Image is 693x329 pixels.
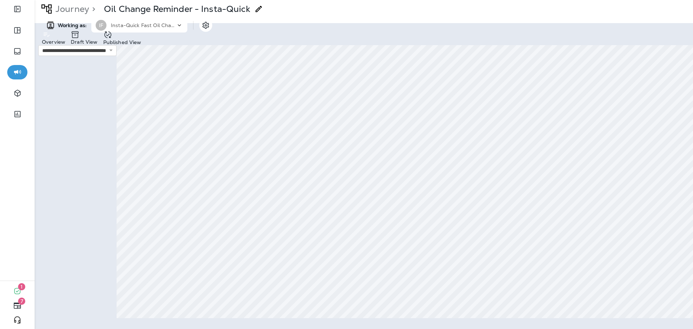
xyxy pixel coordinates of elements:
[13,287,22,295] button: 1
[18,283,25,290] span: 1
[58,22,88,29] span: Working as:
[96,20,106,31] div: IF
[13,301,22,310] button: 7
[199,19,212,32] button: Settings
[53,4,89,14] p: Journey
[42,39,65,45] p: Overview
[103,39,141,45] p: Published View
[111,22,176,28] p: Insta-Quick Fast Oil Change
[71,39,97,45] p: Draft View
[89,4,95,14] p: >
[18,298,25,305] span: 7
[13,5,22,13] button: Expand Sidebar
[104,4,250,14] p: Oil Change Reminder - Insta-Quick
